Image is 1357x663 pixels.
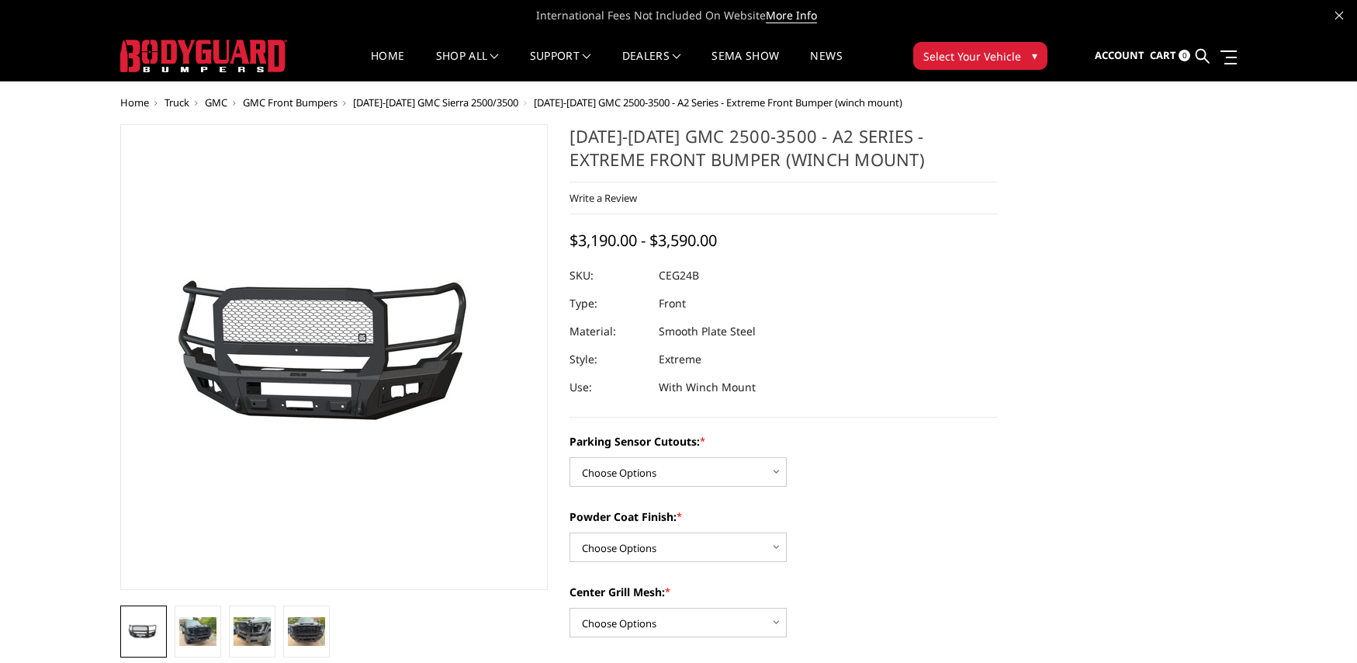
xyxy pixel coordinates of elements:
span: Cart [1150,48,1176,62]
label: Center Grill Mesh: [569,584,998,600]
a: Support [530,50,591,81]
dd: Extreme [659,345,701,373]
a: shop all [436,50,499,81]
span: 0 [1179,50,1190,61]
dt: Type: [569,290,647,318]
a: GMC Front Bumpers [243,95,338,109]
span: [DATE]-[DATE] GMC 2500-3500 - A2 Series - Extreme Front Bumper (winch mount) [534,95,902,109]
img: 2024-2025 GMC 2500-3500 - A2 Series - Extreme Front Bumper (winch mount) [288,617,325,645]
span: $3,190.00 - $3,590.00 [569,230,717,251]
dd: Front [659,290,686,318]
span: Select Your Vehicle [923,48,1021,64]
a: Dealers [622,50,681,81]
span: Account [1095,48,1144,62]
a: 2024-2025 GMC 2500-3500 - A2 Series - Extreme Front Bumper (winch mount) [120,124,549,590]
dd: CEG24B [659,262,699,290]
dt: Use: [569,373,647,401]
dt: SKU: [569,262,647,290]
a: Home [371,50,404,81]
dt: Material: [569,318,647,345]
dd: Smooth Plate Steel [659,318,756,345]
a: Truck [164,95,189,109]
span: ▾ [1032,47,1037,64]
a: Home [120,95,149,109]
label: Powder Coat Finish: [569,509,998,525]
a: Cart 0 [1150,35,1190,77]
a: More Info [766,8,817,23]
img: 2024-2025 GMC 2500-3500 - A2 Series - Extreme Front Bumper (winch mount) [125,623,162,641]
a: Account [1095,35,1144,77]
a: GMC [205,95,227,109]
a: SEMA Show [711,50,779,81]
dd: With Winch Mount [659,373,756,401]
a: News [810,50,842,81]
button: Select Your Vehicle [913,42,1047,70]
img: 2024-2025 GMC 2500-3500 - A2 Series - Extreme Front Bumper (winch mount) [179,617,216,645]
img: BODYGUARD BUMPERS [120,40,287,72]
dt: Style: [569,345,647,373]
a: Write a Review [569,191,637,205]
h1: [DATE]-[DATE] GMC 2500-3500 - A2 Series - Extreme Front Bumper (winch mount) [569,124,998,182]
img: 2024-2025 GMC 2500-3500 - A2 Series - Extreme Front Bumper (winch mount) [234,617,271,645]
label: Parking Sensor Cutouts: [569,433,998,450]
a: [DATE]-[DATE] GMC Sierra 2500/3500 [353,95,518,109]
img: 2024-2025 GMC 2500-3500 - A2 Series - Extreme Front Bumper (winch mount) [140,266,528,448]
